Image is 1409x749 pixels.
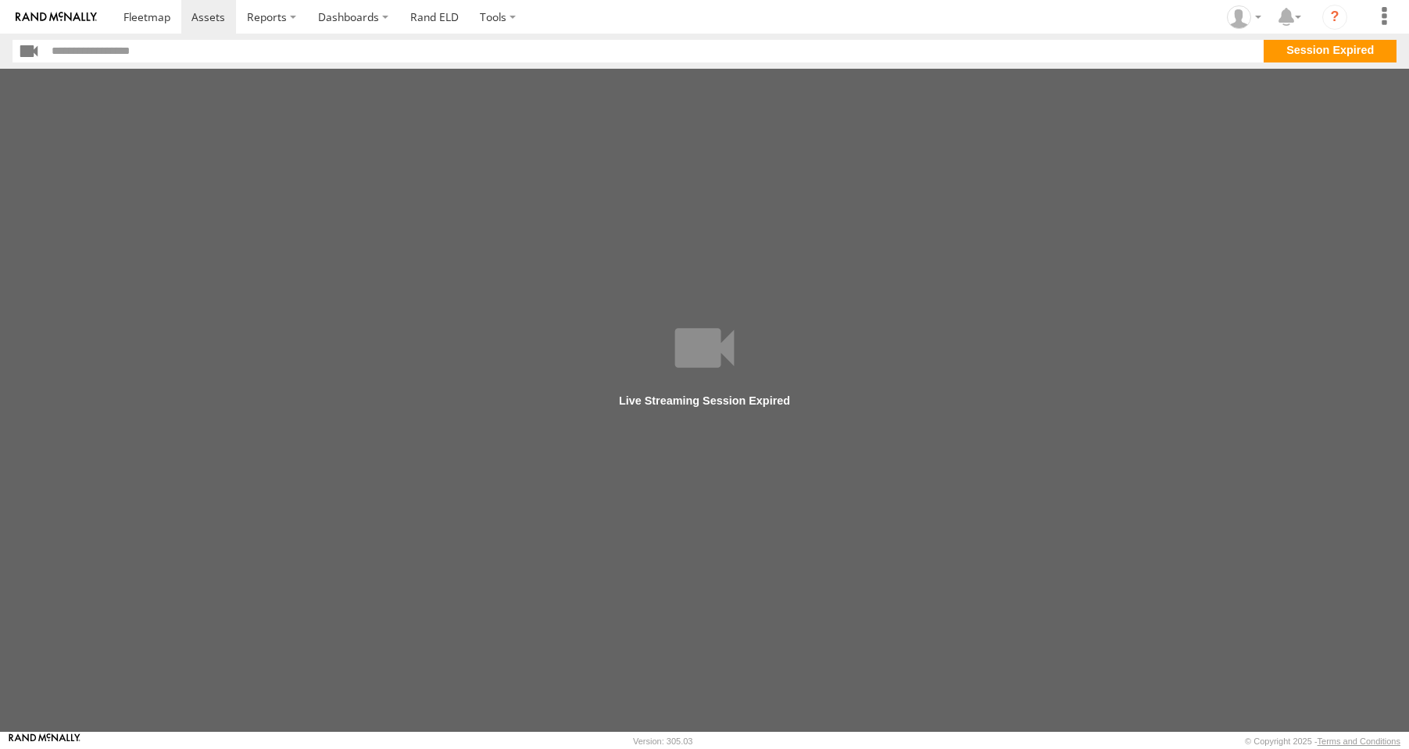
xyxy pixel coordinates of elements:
div: Victor Calcano Jr [1221,5,1267,29]
img: rand-logo.svg [16,12,97,23]
a: Terms and Conditions [1318,737,1400,746]
div: © Copyright 2025 - [1245,737,1400,746]
div: Version: 305.03 [633,737,692,746]
a: Visit our Website [9,733,80,749]
i: ? [1322,5,1347,30]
